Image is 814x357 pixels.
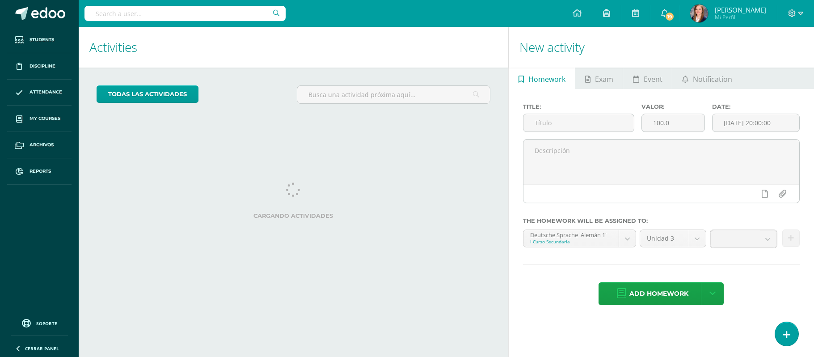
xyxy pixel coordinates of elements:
a: Event [623,68,672,89]
input: Puntos máximos [642,114,705,132]
a: todas las Actividades [97,85,198,103]
a: Reports [7,158,72,185]
label: Cargando actividades [97,212,490,219]
span: [PERSON_NAME] [715,5,766,14]
label: Title: [523,103,634,110]
div: I Curso Secundaria [530,238,612,245]
a: Exam [575,68,623,89]
a: Notification [672,68,742,89]
label: Valor: [641,103,705,110]
span: Exam [595,68,613,90]
label: The homework will be assigned to: [523,217,800,224]
input: Busca una actividad próxima aquí... [297,86,489,103]
span: 19 [665,12,675,21]
span: Soporte [36,320,57,327]
a: Homework [509,68,575,89]
img: 30b41a60147bfd045cc6c38be83b16e6.png [690,4,708,22]
span: Students [30,36,54,43]
span: Reports [30,168,51,175]
span: My courses [30,115,60,122]
a: Soporte [11,317,68,329]
span: Homework [528,68,565,90]
label: Date: [712,103,800,110]
span: Discipline [30,63,55,70]
span: Mi Perfil [715,13,766,21]
a: My courses [7,106,72,132]
span: Archivos [30,141,54,149]
a: Students [7,27,72,53]
span: Add homework [629,283,688,305]
a: Attendance [7,80,72,106]
h1: Activities [89,27,498,68]
span: Attendance [30,89,62,96]
span: Event [644,68,662,90]
a: Archivos [7,132,72,158]
a: Unidad 3 [640,230,706,247]
h1: New activity [519,27,803,68]
input: Fecha de entrega [713,114,799,132]
span: Cerrar panel [25,345,59,352]
input: Título [523,114,634,132]
a: Deutsche Sprache 'Alemán 1'I Curso Secundaria [523,230,636,247]
a: Discipline [7,53,72,80]
span: Unidad 3 [647,230,682,247]
div: Deutsche Sprache 'Alemán 1' [530,230,612,238]
input: Search a user… [84,6,286,21]
span: Notification [693,68,732,90]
